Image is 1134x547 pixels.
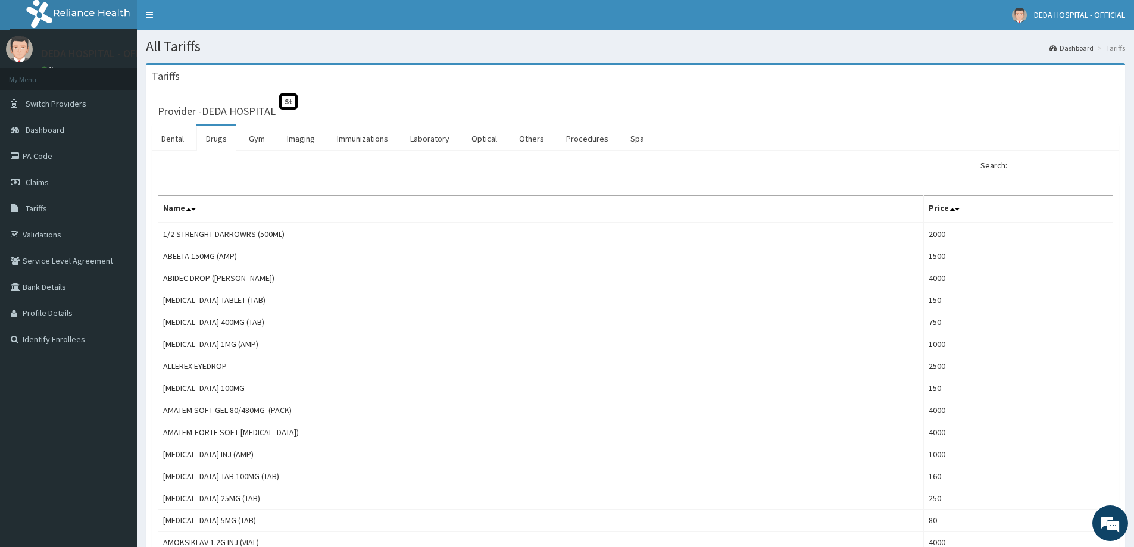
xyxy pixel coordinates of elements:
[158,267,924,289] td: ABIDEC DROP ([PERSON_NAME])
[239,126,274,151] a: Gym
[923,377,1113,399] td: 150
[923,465,1113,487] td: 160
[923,333,1113,355] td: 1000
[158,106,276,117] h3: Provider - DEDA HOSPITAL
[923,421,1113,443] td: 4000
[158,487,924,510] td: [MEDICAL_DATA] 25MG (TAB)
[327,126,398,151] a: Immunizations
[22,60,48,89] img: d_794563401_company_1708531726252_794563401
[923,355,1113,377] td: 2500
[158,399,924,421] td: AMATEM SOFT GEL 80/480MG (PACK)
[510,126,554,151] a: Others
[26,177,49,187] span: Claims
[158,333,924,355] td: [MEDICAL_DATA] 1MG (AMP)
[923,196,1113,223] th: Price
[62,67,200,82] div: Chat with us now
[279,93,298,110] span: St
[6,36,33,62] img: User Image
[158,196,924,223] th: Name
[146,39,1125,54] h1: All Tariffs
[923,443,1113,465] td: 1000
[923,510,1113,532] td: 80
[158,465,924,487] td: [MEDICAL_DATA] TAB 100MG (TAB)
[277,126,324,151] a: Imaging
[1049,43,1094,53] a: Dashboard
[158,443,924,465] td: [MEDICAL_DATA] INJ (AMP)
[26,203,47,214] span: Tariffs
[923,267,1113,289] td: 4000
[26,98,86,109] span: Switch Providers
[923,245,1113,267] td: 1500
[1011,157,1113,174] input: Search:
[196,126,236,151] a: Drugs
[42,65,70,73] a: Online
[69,150,164,270] span: We're online!
[158,377,924,399] td: [MEDICAL_DATA] 100MG
[158,510,924,532] td: [MEDICAL_DATA] 5MG (TAB)
[923,487,1113,510] td: 250
[923,223,1113,245] td: 2000
[980,157,1113,174] label: Search:
[158,223,924,245] td: 1/2 STRENGHT DARROWRS (500ML)
[158,311,924,333] td: [MEDICAL_DATA] 400MG (TAB)
[621,126,654,151] a: Spa
[26,124,64,135] span: Dashboard
[923,399,1113,421] td: 4000
[195,6,224,35] div: Minimize live chat window
[42,48,164,59] p: DEDA HOSPITAL - OFFICIAL
[1012,8,1027,23] img: User Image
[923,289,1113,311] td: 150
[557,126,618,151] a: Procedures
[401,126,459,151] a: Laboratory
[1034,10,1125,20] span: DEDA HOSPITAL - OFFICIAL
[158,289,924,311] td: [MEDICAL_DATA] TABLET (TAB)
[923,311,1113,333] td: 750
[158,355,924,377] td: ALLEREX EYEDROP
[1095,43,1125,53] li: Tariffs
[158,421,924,443] td: AMATEM-FORTE SOFT [MEDICAL_DATA])
[158,245,924,267] td: ABEETA 150MG (AMP)
[152,126,193,151] a: Dental
[6,325,227,367] textarea: Type your message and hit 'Enter'
[152,71,180,82] h3: Tariffs
[462,126,507,151] a: Optical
